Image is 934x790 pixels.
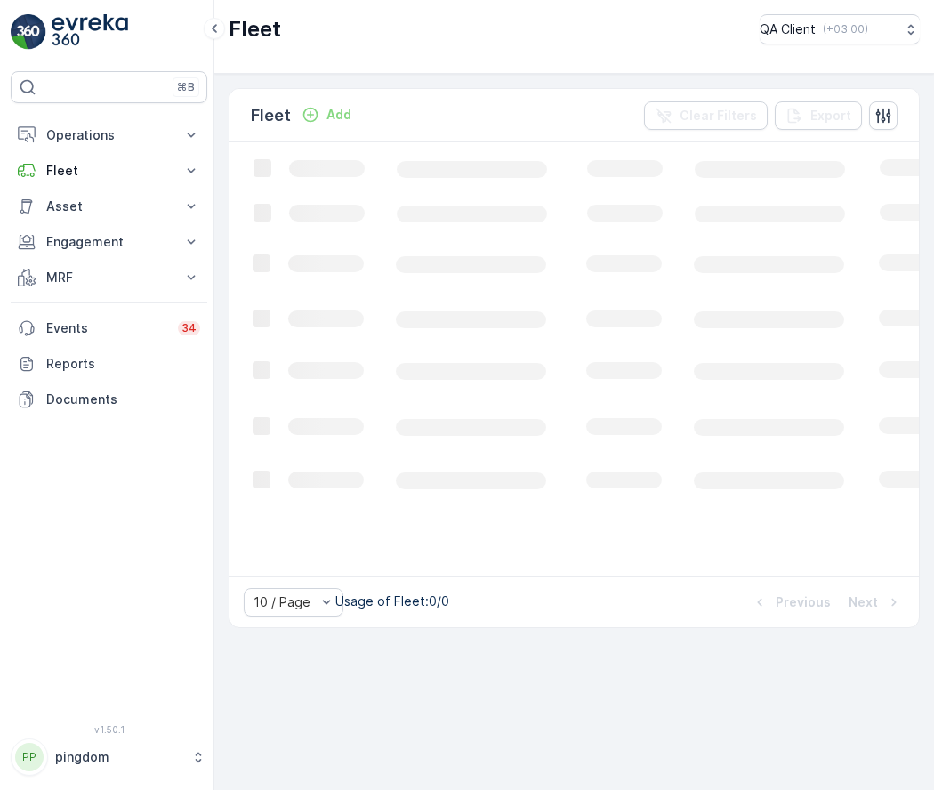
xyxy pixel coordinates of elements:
[46,126,172,144] p: Operations
[749,592,833,613] button: Previous
[11,724,207,735] span: v 1.50.1
[46,162,172,180] p: Fleet
[55,748,182,766] p: pingdom
[11,382,207,417] a: Documents
[46,197,172,215] p: Asset
[46,391,200,408] p: Documents
[760,20,816,38] p: QA Client
[11,117,207,153] button: Operations
[11,310,207,346] a: Events34
[46,269,172,286] p: MRF
[11,260,207,295] button: MRF
[11,14,46,50] img: logo
[181,321,197,335] p: 34
[251,103,291,128] p: Fleet
[680,107,757,125] p: Clear Filters
[177,80,195,94] p: ⌘B
[847,592,905,613] button: Next
[294,104,358,125] button: Add
[775,101,862,130] button: Export
[11,153,207,189] button: Fleet
[11,346,207,382] a: Reports
[11,189,207,224] button: Asset
[229,15,281,44] p: Fleet
[810,107,851,125] p: Export
[849,593,878,611] p: Next
[776,593,831,611] p: Previous
[52,14,128,50] img: logo_light-DOdMpM7g.png
[46,319,167,337] p: Events
[11,224,207,260] button: Engagement
[11,738,207,776] button: PPpingdom
[46,233,172,251] p: Engagement
[335,592,449,610] p: Usage of Fleet : 0/0
[644,101,768,130] button: Clear Filters
[326,106,351,124] p: Add
[760,14,920,44] button: QA Client(+03:00)
[823,22,868,36] p: ( +03:00 )
[15,743,44,771] div: PP
[46,355,200,373] p: Reports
